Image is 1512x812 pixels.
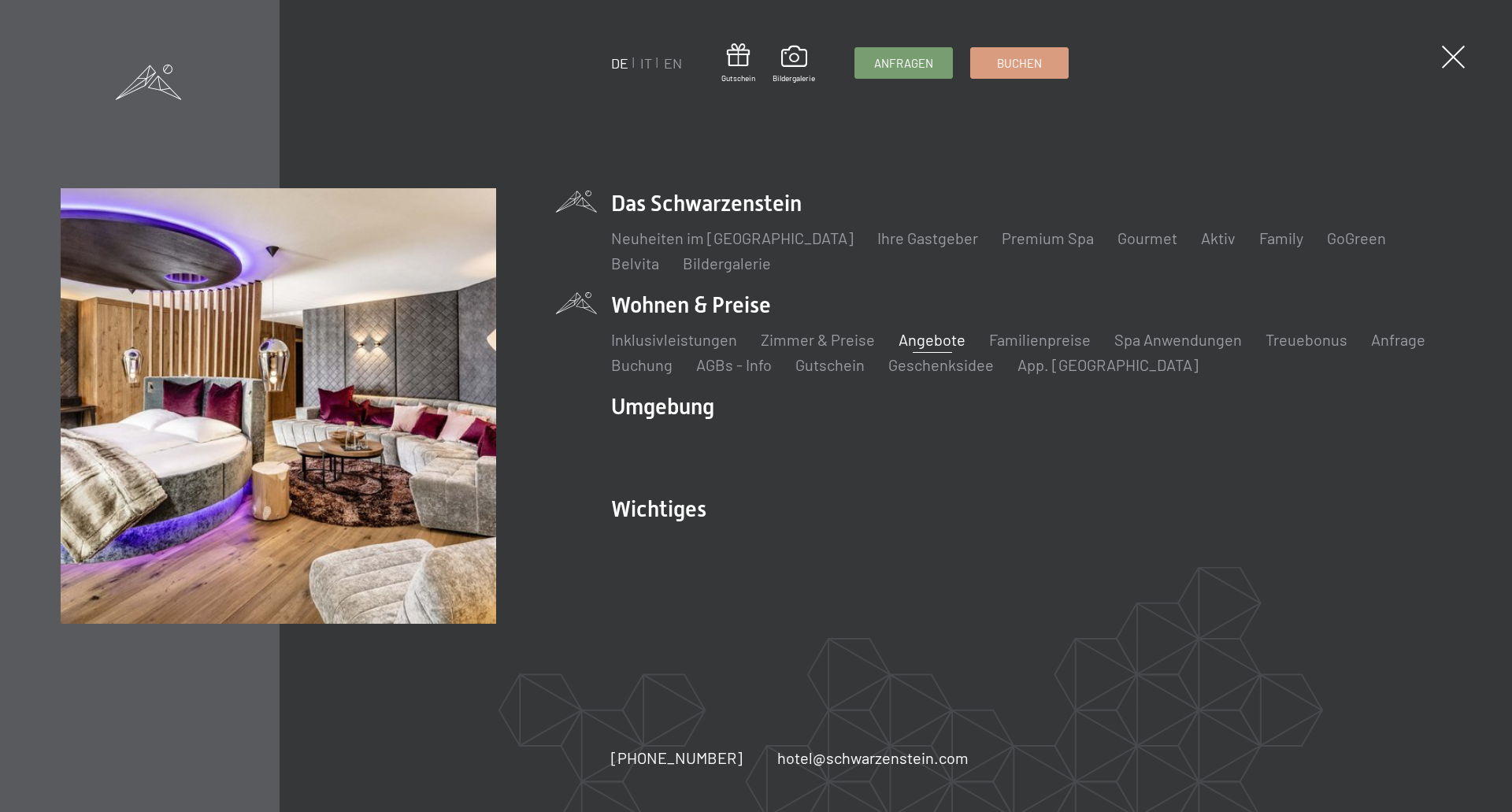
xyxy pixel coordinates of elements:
a: Buchung [611,355,673,374]
a: Gourmet [1117,228,1177,247]
a: Anfragen [855,48,952,78]
a: Premium Spa [1002,228,1094,247]
a: Ihre Gastgeber [877,228,978,247]
a: EN [664,54,682,72]
span: [PHONE_NUMBER] [611,748,743,767]
img: Wellnesshotel Südtirol SCHWARZENSTEIN - Wellnessurlaub in den Alpen, Wandern und Wellness [61,188,496,624]
a: Gutschein [721,43,755,83]
a: Belvita [611,254,659,273]
span: Gutschein [721,72,755,83]
a: Geschenksidee [888,355,994,374]
a: Neuheiten im [GEOGRAPHIC_DATA] [611,228,854,247]
a: Zimmer & Preise [761,330,875,349]
a: Angebote [899,330,965,349]
a: Spa Anwendungen [1114,330,1242,349]
a: Inklusivleistungen [611,330,737,349]
span: Bildergalerie [773,72,815,83]
a: Treuebonus [1266,330,1347,349]
a: [PHONE_NUMBER] [611,747,743,769]
a: Familienpreise [989,330,1091,349]
span: Anfragen [874,55,933,72]
a: Buchen [971,48,1068,78]
a: hotel@schwarzenstein.com [777,747,969,769]
a: Bildergalerie [683,254,771,273]
a: GoGreen [1327,228,1386,247]
a: Bildergalerie [773,46,815,83]
a: AGBs - Info [696,355,772,374]
a: App. [GEOGRAPHIC_DATA] [1017,355,1199,374]
a: Anfrage [1371,330,1425,349]
a: DE [611,54,628,72]
a: Aktiv [1201,228,1236,247]
span: Buchen [997,55,1042,72]
a: IT [640,54,652,72]
a: Gutschein [795,355,865,374]
a: Family [1259,228,1303,247]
